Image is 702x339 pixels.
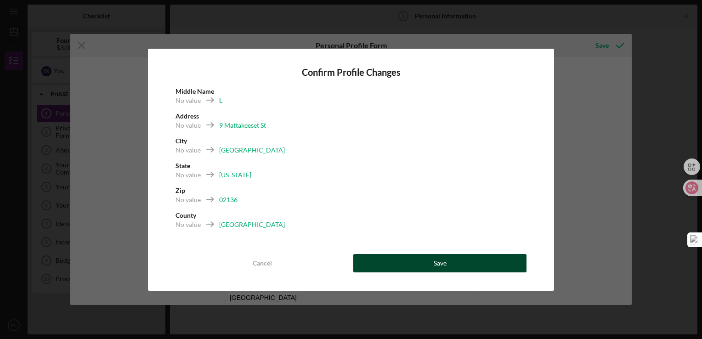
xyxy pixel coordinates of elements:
button: Save [353,254,526,272]
div: No value [175,146,201,155]
button: Cancel [175,254,349,272]
b: State [175,162,190,169]
div: [US_STATE] [219,170,251,180]
div: Save [434,254,447,272]
b: Middle Name [175,87,214,95]
div: No value [175,121,201,130]
b: Zip [175,186,185,194]
b: Address [175,112,199,120]
div: Cancel [253,254,272,272]
div: 9 Mattakeeset St [219,121,266,130]
b: County [175,211,196,219]
div: No value [175,96,201,105]
div: L [219,96,222,105]
div: No value [175,220,201,229]
div: No value [175,195,201,204]
div: [GEOGRAPHIC_DATA] [219,220,285,229]
b: City [175,137,187,145]
div: [GEOGRAPHIC_DATA] [219,146,285,155]
div: 02136 [219,195,238,204]
h4: Confirm Profile Changes [175,67,526,78]
div: No value [175,170,201,180]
